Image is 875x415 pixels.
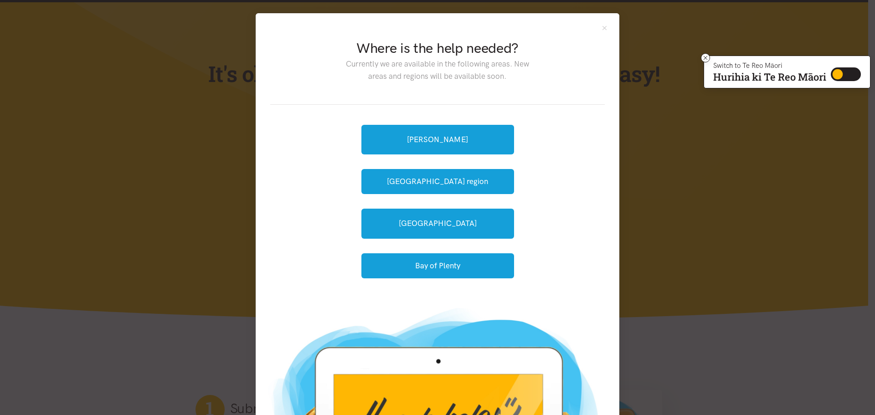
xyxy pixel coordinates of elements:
p: Currently we are available in the following areas. New areas and regions will be available soon. [339,58,536,82]
p: Switch to Te Reo Māori [713,63,826,68]
h2: Where is the help needed? [339,39,536,58]
a: [PERSON_NAME] [361,125,514,154]
a: [GEOGRAPHIC_DATA] [361,209,514,238]
button: [GEOGRAPHIC_DATA] region [361,169,514,194]
button: Close [601,24,608,32]
button: Bay of Plenty [361,253,514,278]
p: Hurihia ki Te Reo Māori [713,73,826,81]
